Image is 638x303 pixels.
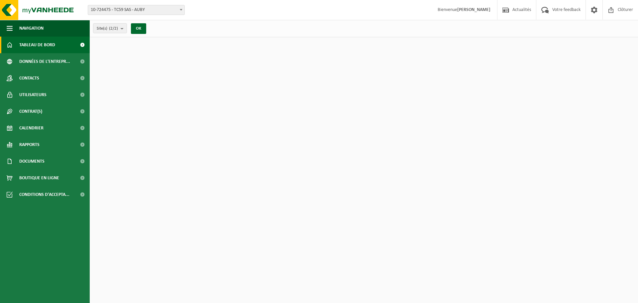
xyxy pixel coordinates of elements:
[19,186,69,203] span: Conditions d'accepta...
[19,70,39,86] span: Contacts
[19,86,47,103] span: Utilisateurs
[109,26,118,31] count: (2/2)
[19,103,42,120] span: Contrat(s)
[88,5,184,15] span: 10-724475 - TC59 SAS - AUBY
[97,24,118,34] span: Site(s)
[19,20,44,37] span: Navigation
[19,170,59,186] span: Boutique en ligne
[93,23,127,33] button: Site(s)(2/2)
[457,7,490,12] strong: [PERSON_NAME]
[19,153,45,170] span: Documents
[19,37,55,53] span: Tableau de bord
[19,53,70,70] span: Données de l'entrepr...
[19,120,44,136] span: Calendrier
[131,23,146,34] button: OK
[19,136,40,153] span: Rapports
